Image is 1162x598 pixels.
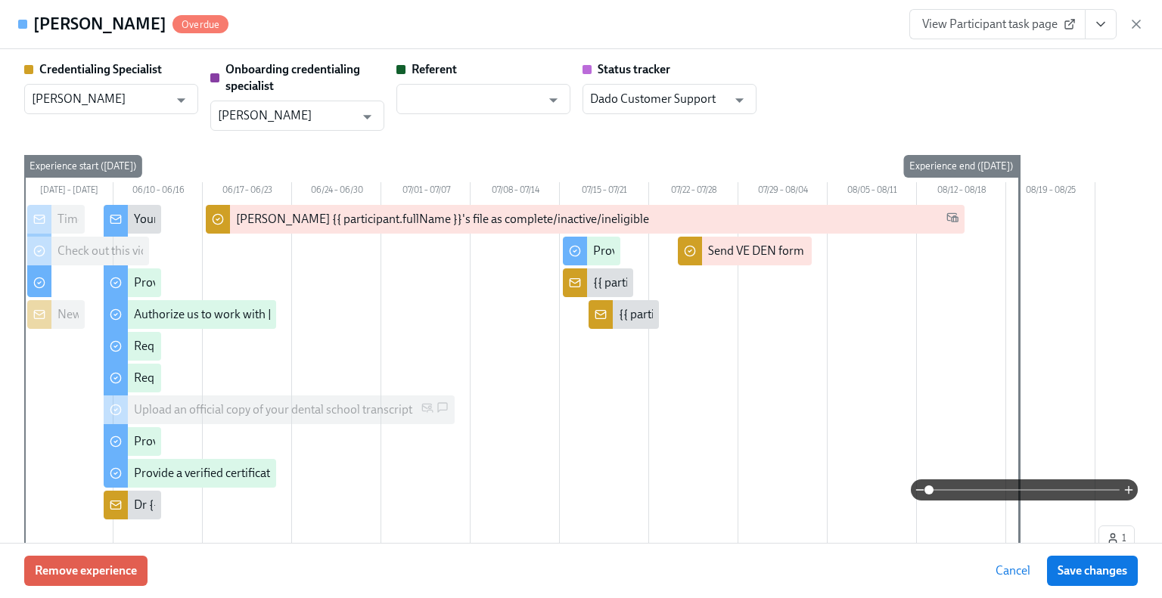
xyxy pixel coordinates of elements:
[236,211,649,228] div: [PERSON_NAME] {{ participant.fullName }}'s file as complete/inactive/ineligible
[922,17,1073,32] span: View Participant task page
[24,556,148,586] button: Remove experience
[1098,525,1135,551] button: 1
[985,556,1041,586] button: Cancel
[471,182,560,202] div: 07/08 – 07/14
[917,182,1006,202] div: 08/12 – 08/18
[134,211,419,228] div: Your tailored to-do list for [US_STATE] licensing process
[598,62,670,76] strong: Status tracker
[134,401,412,418] div: Upload an official copy of your dental school transcript
[23,155,142,178] div: Experience start ([DATE])
[946,211,958,228] span: Work Email
[134,370,278,386] div: Request your JCDNE scores
[1058,563,1127,578] span: Save changes
[421,401,433,419] span: Personal Email
[619,306,1024,323] div: {{ participant.fullName }} has requested verification of their [US_STATE] license
[203,182,292,202] div: 06/17 – 06/23
[381,182,471,202] div: 07/01 – 07/07
[24,182,113,202] div: [DATE] – [DATE]
[593,274,890,291] div: {{ participant.fullName }} has answered the questionnaire
[738,182,828,202] div: 07/29 – 08/04
[35,563,137,578] span: Remove experience
[828,182,917,202] div: 08/05 – 08/11
[728,88,751,112] button: Open
[172,19,228,30] span: Overdue
[169,88,193,112] button: Open
[134,465,453,482] div: Provide a verified certification of your [US_STATE] state license
[1047,556,1138,586] button: Save changes
[134,274,481,291] div: Provide us with some extra info for the [US_STATE] state application
[542,88,565,112] button: Open
[134,306,405,323] div: Authorize us to work with [US_STATE] on your behalf
[903,155,1019,178] div: Experience end ([DATE])
[649,182,738,202] div: 07/22 – 07/28
[1006,182,1095,202] div: 08/19 – 08/25
[57,243,310,259] div: Check out this video to learn more about the OCC
[39,62,162,76] strong: Credentialing Specialist
[113,182,203,202] div: 06/10 – 06/16
[593,243,878,259] div: Provide employment verification for 3 of the last 5 years
[33,13,166,36] h4: [PERSON_NAME]
[560,182,649,202] div: 07/15 – 07/21
[225,62,360,93] strong: Onboarding credentialing specialist
[909,9,1086,39] a: View Participant task page
[1107,531,1126,546] span: 1
[57,306,429,323] div: New doctor enrolled in OCC licensure process: {{ participant.fullName }}
[356,105,379,129] button: Open
[437,401,449,419] span: SMS
[57,211,315,228] div: Time to begin your [US_STATE] license application
[412,62,457,76] strong: Referent
[996,563,1030,578] span: Cancel
[708,243,1017,259] div: Send VE DEN form to Dr {{ participant.fullName }}'s referent
[134,338,496,355] div: Request proof of your {{ participant.regionalExamPassed }} test scores
[134,433,394,450] div: Provide documentation of your military experience
[292,182,381,202] div: 06/24 – 06/30
[134,497,487,513] div: Dr {{ participant.fullName }} sent [US_STATE] licensing requirements
[1085,9,1117,39] button: View task page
